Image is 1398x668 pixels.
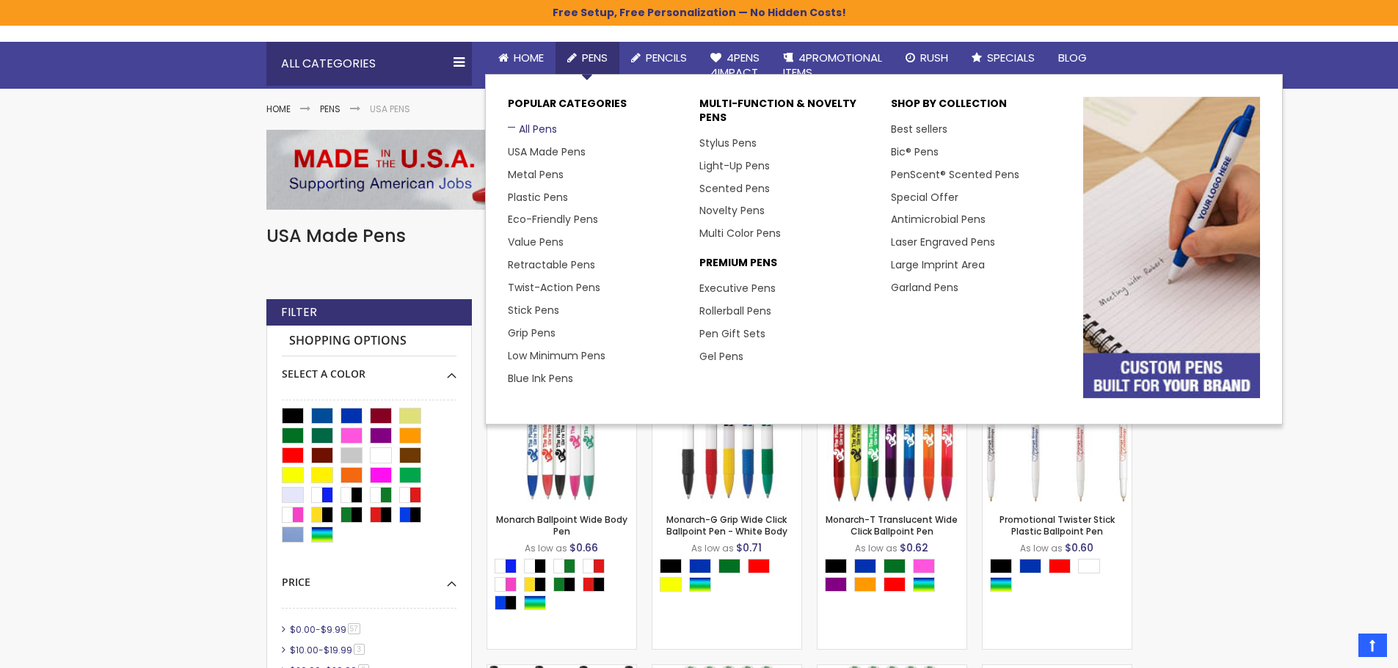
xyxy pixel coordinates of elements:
[699,158,770,173] a: Light-Up Pens
[281,304,317,320] strong: Filter
[508,257,595,272] a: Retractable Pens
[854,577,876,592] div: Orange
[556,42,619,74] a: Pens
[699,42,771,89] a: 4Pens4impact
[783,50,882,80] span: 4PROMOTIONAL ITEMS
[495,577,517,592] div: White|Pink
[1083,97,1260,398] img: custom-pens
[1046,42,1099,74] a: Blog
[660,577,682,592] div: Yellow
[1049,559,1071,573] div: Red
[748,559,770,573] div: Red
[370,103,410,115] strong: USA Pens
[891,167,1019,182] a: PenScent® Scented Pens
[553,559,575,573] div: White|Green
[666,513,787,537] a: Monarch-G Grip Wide Click Ballpoint Pen - White Body
[290,623,316,636] span: $0.00
[282,565,456,590] div: Price
[718,559,740,573] div: Green
[553,577,575,592] div: Green|Black
[990,577,1012,592] div: Assorted
[569,540,598,555] span: $0.66
[282,326,456,357] strong: Shopping Options
[983,354,1132,503] img: Promotional Twister Stick Plastic Ballpoint Pen
[508,280,600,295] a: Twist-Action Pens
[508,371,573,386] a: Blue Ink Pens
[321,623,346,636] span: $9.99
[825,559,847,573] div: Black
[960,42,1046,74] a: Specials
[855,542,898,554] span: As low as
[699,304,771,318] a: Rollerball Pens
[689,577,711,592] div: Assorted
[699,97,876,132] p: Multi-Function & Novelty Pens
[818,354,966,503] img: Monarch-T Translucent Wide Click Ballpoint Pen
[891,257,985,272] a: Large Imprint Area
[508,212,598,227] a: Eco-Friendly Pens
[495,559,517,573] div: White|Blue
[652,354,801,503] img: Monarch-G Grip Wide Click Ballpoint Pen - White Body
[487,354,636,503] img: Monarch Ballpoint Wide Body Pen
[508,167,564,182] a: Metal Pens
[891,190,958,205] a: Special Offer
[891,280,958,295] a: Garland Pens
[884,559,906,573] div: Green
[891,212,986,227] a: Antimicrobial Pens
[699,181,770,196] a: Scented Pens
[1020,542,1063,554] span: As low as
[1078,559,1100,573] div: White
[266,42,472,86] div: All Categories
[320,103,341,115] a: Pens
[495,559,636,614] div: Select A Color
[891,122,947,136] a: Best sellers
[1065,540,1093,555] span: $0.60
[508,122,557,136] a: All Pens
[825,559,966,595] div: Select A Color
[514,50,544,65] span: Home
[508,144,586,159] a: USA Made Pens
[891,97,1068,118] p: Shop By Collection
[699,136,757,150] a: Stylus Pens
[1019,559,1041,573] div: Blue
[582,50,608,65] span: Pens
[619,42,699,74] a: Pencils
[884,577,906,592] div: Red
[987,50,1035,65] span: Specials
[891,235,995,249] a: Laser Engraved Pens
[990,559,1012,573] div: Black
[508,303,559,318] a: Stick Pens
[699,326,765,341] a: Pen Gift Sets
[699,256,876,277] p: Premium Pens
[266,224,1132,248] h1: USA Made Pens
[660,559,801,595] div: Select A Color
[699,203,765,218] a: Novelty Pens
[710,50,760,80] span: 4Pens 4impact
[508,190,568,205] a: Plastic Pens
[646,50,687,65] span: Pencils
[920,50,948,65] span: Rush
[990,559,1132,595] div: Select A Color
[913,577,935,592] div: Assorted
[496,513,627,537] a: Monarch Ballpoint Wide Body Pen
[736,540,762,555] span: $0.71
[826,513,958,537] a: Monarch-T Translucent Wide Click Ballpoint Pen
[508,348,605,363] a: Low Minimum Pens
[854,559,876,573] div: Blue
[891,144,939,159] a: Bic® Pens
[508,326,556,340] a: Grip Pens
[266,103,291,115] a: Home
[689,559,711,573] div: Blue
[524,559,546,573] div: White|Black
[913,559,935,573] div: Pink
[771,42,894,89] a: 4PROMOTIONALITEMS
[266,130,1132,209] img: USA Pens
[894,42,960,74] a: Rush
[290,644,318,656] span: $10.00
[825,577,847,592] div: Purple
[583,577,605,592] div: Red|Black
[524,577,546,592] div: Yellow|Black
[495,595,517,610] div: Blue|Black
[1058,50,1087,65] span: Blog
[354,644,365,655] span: 3
[691,542,734,554] span: As low as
